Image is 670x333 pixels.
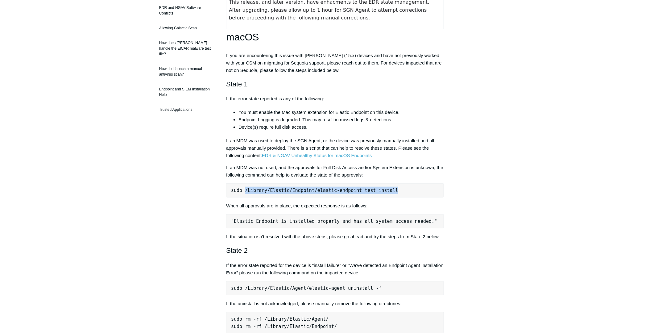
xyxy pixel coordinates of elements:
[156,37,217,60] a: How does [PERSON_NAME] handle the EICAR malware test file?
[226,262,444,277] p: If the error state reported for the device is “install failure” or “We've detected an Endpoint Ag...
[238,116,444,123] li: Endpoint Logging is degraded. This may result in missed logs & detections.
[226,281,444,295] pre: sudo /Library/Elastic/Agent/elastic-agent uninstall -f
[226,245,444,256] h2: State 2
[262,153,372,158] a: EDR & NGAV Unhealthy Status for macOS Endpoints
[226,164,444,179] p: If an MDM was not used, and the approvals for Full Disk Access and/or System Extension is unknown...
[226,214,444,228] pre: "Elastic Endpoint is installed properly and has all system access needed."
[156,63,217,80] a: How do I launch a manual antivirus scan?
[226,202,444,210] p: When all approvals are in place, the expected response is as follows:
[226,233,444,240] p: If the situation isn't resolved with the above steps, please go ahead and try the steps from Stat...
[156,22,217,34] a: Allowing Galactic Scan
[226,52,444,74] p: If you are encountering this issue with [PERSON_NAME] (15.x) devices and have not previously work...
[226,300,444,307] p: If the uninstall is not acknowledged, please manually remove the following directories:
[226,79,444,89] h2: State 1
[238,123,444,131] li: Device(s) require full disk access.
[226,95,444,102] p: If the error state reported is any of the following:
[226,29,444,45] h1: macOS
[156,104,217,115] a: Trusted Applications
[238,109,444,116] li: You must enable the Mac system extension for Elastic Endpoint on this device.
[156,83,217,101] a: Endpoint and SIEM Installation Help
[156,2,217,19] a: EDR and NGAV Software Conflicts
[226,183,444,198] pre: sudo /Library/Elastic/Endpoint/elastic-endpoint test install
[226,137,444,159] p: If an MDM was used to deploy the SGN Agent, or the device was previously manually installed and a...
